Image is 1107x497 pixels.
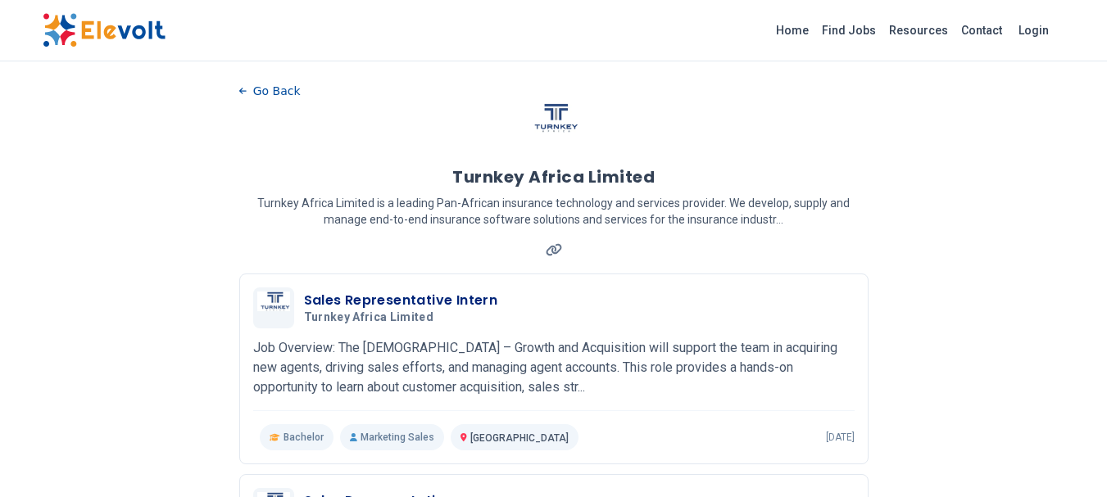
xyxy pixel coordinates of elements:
p: [DATE] [826,431,855,444]
a: Contact [955,17,1009,43]
a: Home [769,17,815,43]
p: Job Overview: The [DEMOGRAPHIC_DATA] – Growth and Acquisition will support the team in acquiring ... [253,338,855,397]
a: Turnkey Africa LimitedSales Representative InternTurnkey Africa LimitedJob Overview: The [DEMOGRA... [253,287,855,450]
a: Login [1009,14,1059,47]
img: Turnkey Africa Limited [257,291,290,324]
span: Bachelor [284,431,324,444]
h1: Turnkey Africa Limited [452,165,655,188]
img: Elevolt [43,13,166,47]
a: Find Jobs [815,17,882,43]
p: Marketing Sales [340,424,444,450]
button: Go Back [239,79,301,103]
p: Turnkey Africa Limited is a leading Pan-African insurance technology and services provider. We de... [239,195,869,228]
a: Resources [882,17,955,43]
h3: Sales Representative Intern [304,291,498,310]
span: [GEOGRAPHIC_DATA] [470,432,569,444]
img: Turnkey Africa Limited [529,103,578,152]
span: Turnkey Africa Limited [304,310,434,325]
